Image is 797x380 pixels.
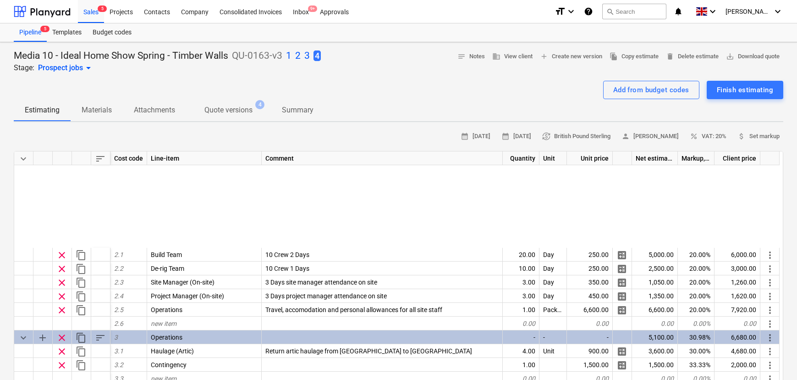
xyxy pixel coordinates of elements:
span: Duplicate row [76,263,87,274]
span: percent [690,132,698,140]
span: Create new version [540,51,602,62]
span: 4 [255,100,264,109]
span: Remove row [56,332,67,343]
div: Day [539,289,567,303]
span: 2.5 [114,306,123,313]
button: [DATE] [498,129,535,144]
div: 250.00 [567,248,613,262]
span: Remove row [56,305,67,316]
button: Copy estimate [606,50,662,64]
p: Materials [82,105,112,116]
span: business [492,52,500,61]
span: Collapse all categories [18,153,29,164]
i: keyboard_arrow_down [566,6,577,17]
p: Estimating [25,105,60,116]
span: 2.6 [114,320,123,327]
div: 30.98% [678,330,715,344]
div: 30.00% [678,344,715,358]
div: Markup, % [678,151,715,165]
div: - [539,330,567,344]
div: 3,600.00 [632,344,678,358]
span: 2.2 [114,265,123,272]
div: Package [539,303,567,317]
span: 2.3 [114,279,123,286]
a: Pipeline5 [14,23,47,42]
span: Manage detailed breakdown for the row [616,360,627,371]
div: 20.00% [678,289,715,303]
div: Comment [262,151,503,165]
p: Attachments [134,105,175,116]
button: Download quote [722,50,783,64]
span: 10 Crew 1 Days [265,265,309,272]
span: Remove row [56,263,67,274]
div: 250.00 [567,262,613,275]
span: Set markup [737,131,780,142]
div: Add from budget codes [613,84,689,96]
i: keyboard_arrow_down [772,6,783,17]
div: 4,680.00 [715,344,760,358]
span: Notes [457,51,485,62]
span: Remove row [56,277,67,288]
div: Cost code [110,151,147,165]
span: Manage detailed breakdown for the row [616,250,627,261]
div: 6,600.00 [632,303,678,317]
div: 6,600.00 [567,303,613,317]
span: arrow_drop_down [83,62,94,73]
span: calendar_month [461,132,469,140]
div: 1,500.00 [567,358,613,372]
span: Add sub category to row [37,332,48,343]
div: 4.00 [503,344,539,358]
div: 1,350.00 [632,289,678,303]
div: 2,000.00 [715,358,760,372]
p: Summary [282,105,313,116]
span: delete [666,52,674,61]
button: [PERSON_NAME] [618,129,682,144]
button: 4 [313,50,321,62]
div: Unit [539,151,567,165]
button: Notes [454,50,489,64]
div: Pipeline [14,23,47,42]
span: Collapse category [18,332,29,343]
span: 2.4 [114,292,123,300]
span: Haulage (Artic) [151,347,194,355]
span: More actions [764,305,775,316]
a: Budget codes [87,23,137,42]
div: 6,680.00 [715,330,760,344]
span: More actions [764,263,775,274]
div: Finish estimating [717,84,773,96]
span: Sort rows within table [95,153,106,164]
div: Day [539,248,567,262]
span: Manage detailed breakdown for the row [616,277,627,288]
div: 1.00 [503,358,539,372]
div: 2,500.00 [632,262,678,275]
span: Duplicate row [76,360,87,371]
span: Duplicate row [76,346,87,357]
div: 20.00 [503,248,539,262]
span: Copy estimate [610,51,659,62]
span: More actions [764,250,775,261]
span: Remove row [56,291,67,302]
div: 1,500.00 [632,358,678,372]
button: View client [489,50,536,64]
div: 6,000.00 [715,248,760,262]
span: Delete estimate [666,51,719,62]
div: 3,000.00 [715,262,760,275]
i: notifications [674,6,683,17]
button: British Pound Sterling [539,129,614,144]
button: 2 [295,50,301,62]
span: 4 [313,50,321,61]
p: Quote versions [204,105,253,116]
span: Build Team [151,251,182,258]
div: Unit [539,344,567,358]
span: 3 [114,334,118,341]
div: 10.00 [503,262,539,275]
div: - [503,330,539,344]
div: 0.00% [678,317,715,330]
span: Contingency [151,361,187,369]
span: Project Manager (On-site) [151,292,224,300]
span: Remove row [56,250,67,261]
span: 10 Crew 2 Days [265,251,309,258]
span: De-rig Team [151,265,184,272]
